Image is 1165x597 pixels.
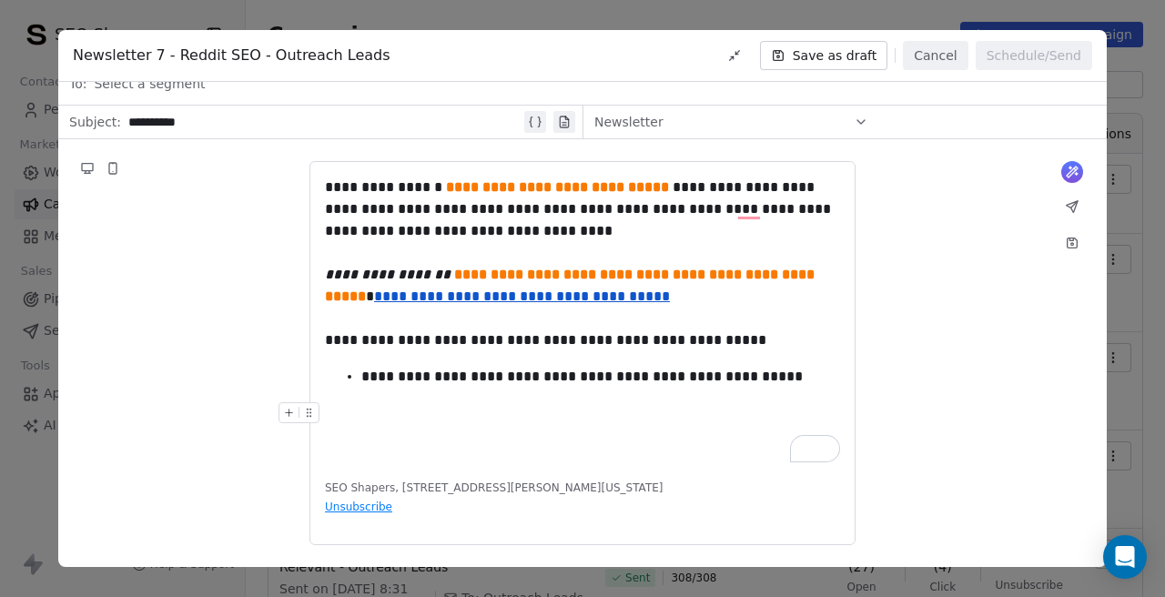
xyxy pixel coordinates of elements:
button: Save as draft [760,41,888,70]
div: Open Intercom Messenger [1103,535,1147,579]
span: Newsletter 7 - Reddit SEO - Outreach Leads [73,45,390,66]
span: To: [69,75,86,93]
span: Subject: [69,113,121,137]
button: Schedule/Send [976,41,1092,70]
button: Cancel [903,41,967,70]
span: Select a segment [94,75,205,93]
div: To enrich screen reader interactions, please activate Accessibility in Grammarly extension settings [325,177,840,462]
span: Newsletter [594,113,664,131]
